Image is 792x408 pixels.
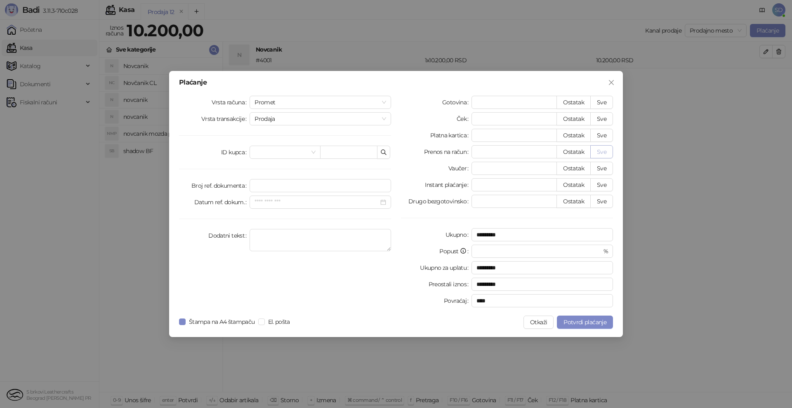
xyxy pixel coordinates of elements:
[590,129,613,142] button: Sve
[605,76,618,89] button: Close
[255,113,386,125] span: Prodaja
[556,195,591,208] button: Ostatak
[208,229,250,242] label: Dodatni tekst
[556,162,591,175] button: Ostatak
[457,112,471,125] label: Ček
[439,245,471,258] label: Popust
[605,79,618,86] span: Zatvori
[250,179,391,192] input: Broj ref. dokumenta
[179,79,613,86] div: Plaćanje
[523,316,554,329] button: Otkaži
[590,145,613,158] button: Sve
[425,178,471,191] label: Instant plaćanje
[445,228,472,241] label: Ukupno
[448,162,472,175] label: Vaučer
[590,162,613,175] button: Sve
[556,96,591,109] button: Ostatak
[424,145,472,158] label: Prenos na račun
[557,316,613,329] button: Potvrdi plaćanje
[191,179,250,192] label: Broj ref. dokumenta
[563,318,606,326] span: Potvrdi plaćanje
[186,317,258,326] span: Štampa na A4 štampaču
[194,196,250,209] label: Datum ref. dokum.
[221,146,250,159] label: ID kupca
[556,178,591,191] button: Ostatak
[442,96,471,109] label: Gotovina
[255,198,379,207] input: Datum ref. dokum.
[408,195,471,208] label: Drugo bezgotovinsko
[608,79,615,86] span: close
[556,112,591,125] button: Ostatak
[265,317,293,326] span: El. pošta
[556,145,591,158] button: Ostatak
[444,294,471,307] label: Povraćaj
[556,129,591,142] button: Ostatak
[590,195,613,208] button: Sve
[430,129,471,142] label: Platna kartica
[429,278,472,291] label: Preostali iznos
[201,112,250,125] label: Vrsta transakcije
[255,96,386,108] span: Promet
[590,178,613,191] button: Sve
[250,229,391,251] textarea: Dodatni tekst
[420,261,471,274] label: Ukupno za uplatu
[590,96,613,109] button: Sve
[212,96,250,109] label: Vrsta računa
[590,112,613,125] button: Sve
